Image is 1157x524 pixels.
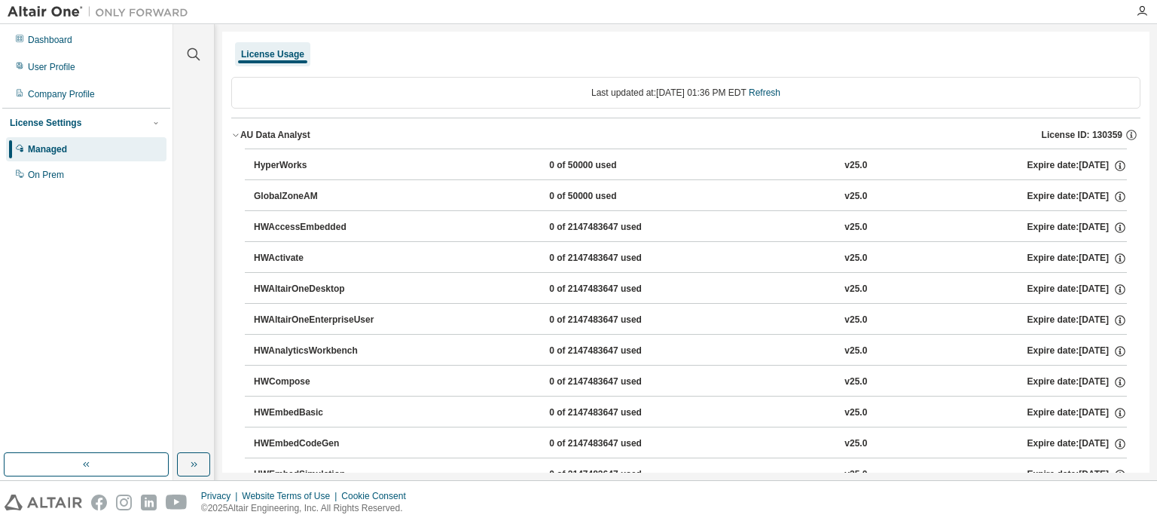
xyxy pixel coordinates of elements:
div: Expire date: [DATE] [1027,437,1127,451]
button: HWEmbedBasic0 of 2147483647 usedv25.0Expire date:[DATE] [254,397,1127,430]
button: HWAccessEmbedded0 of 2147483647 usedv25.0Expire date:[DATE] [254,211,1127,244]
button: HWEmbedCodeGen0 of 2147483647 usedv25.0Expire date:[DATE] [254,427,1127,461]
div: 0 of 2147483647 used [549,375,685,389]
div: Managed [28,143,67,155]
img: Altair One [8,5,196,20]
div: HyperWorks [254,159,389,173]
div: HWAnalyticsWorkbench [254,345,389,358]
div: Expire date: [DATE] [1027,345,1127,358]
div: 0 of 50000 used [549,190,685,204]
div: 0 of 2147483647 used [549,406,685,420]
div: v25.0 [844,252,867,265]
span: License ID: 130359 [1042,129,1122,141]
div: GlobalZoneAM [254,190,389,204]
div: v25.0 [844,221,867,234]
button: GlobalZoneAM0 of 50000 usedv25.0Expire date:[DATE] [254,180,1127,213]
div: Expire date: [DATE] [1027,468,1127,482]
div: v25.0 [844,159,867,173]
div: Expire date: [DATE] [1027,314,1127,327]
div: v25.0 [844,314,867,327]
div: 0 of 2147483647 used [549,437,685,451]
div: HWAccessEmbedded [254,221,389,234]
div: HWEmbedCodeGen [254,437,389,451]
div: On Prem [28,169,64,181]
button: AU Data AnalystLicense ID: 130359 [231,118,1140,152]
div: Dashboard [28,34,72,46]
button: HWAnalyticsWorkbench0 of 2147483647 usedv25.0Expire date:[DATE] [254,335,1127,368]
div: HWEmbedSimulation [254,468,389,482]
div: Cookie Consent [341,490,414,502]
div: HWActivate [254,252,389,265]
div: 0 of 2147483647 used [549,345,685,358]
img: linkedin.svg [141,495,157,510]
div: v25.0 [844,437,867,451]
div: 0 of 2147483647 used [549,221,685,234]
div: Last updated at: [DATE] 01:36 PM EDT [231,77,1140,109]
button: HyperWorks0 of 50000 usedv25.0Expire date:[DATE] [254,149,1127,182]
div: Company Profile [28,88,95,100]
div: 0 of 50000 used [549,159,685,173]
p: © 2025 Altair Engineering, Inc. All Rights Reserved. [201,502,415,515]
div: Expire date: [DATE] [1027,159,1127,173]
div: v25.0 [844,190,867,204]
div: HWAltairOneEnterpriseUser [254,314,389,327]
button: HWActivate0 of 2147483647 usedv25.0Expire date:[DATE] [254,242,1127,275]
button: HWEmbedSimulation0 of 2147483647 usedv25.0Expire date:[DATE] [254,458,1127,492]
div: HWAltairOneDesktop [254,283,389,296]
div: Expire date: [DATE] [1027,375,1127,389]
div: HWEmbedBasic [254,406,389,420]
div: v25.0 [844,375,867,389]
img: instagram.svg [116,495,132,510]
div: 0 of 2147483647 used [549,468,685,482]
div: User Profile [28,61,75,73]
a: Refresh [749,87,780,98]
div: Website Terms of Use [242,490,341,502]
div: v25.0 [844,345,867,358]
button: HWCompose0 of 2147483647 usedv25.0Expire date:[DATE] [254,366,1127,399]
div: HWCompose [254,375,389,389]
div: Expire date: [DATE] [1027,406,1127,420]
button: HWAltairOneEnterpriseUser0 of 2147483647 usedv25.0Expire date:[DATE] [254,304,1127,337]
div: AU Data Analyst [240,129,310,141]
img: facebook.svg [91,495,107,510]
img: altair_logo.svg [5,495,82,510]
div: Expire date: [DATE] [1027,190,1127,204]
div: v25.0 [844,406,867,420]
div: Privacy [201,490,242,502]
div: Expire date: [DATE] [1027,221,1127,234]
div: Expire date: [DATE] [1027,283,1127,296]
div: License Usage [241,48,304,60]
div: 0 of 2147483647 used [549,283,685,296]
div: v25.0 [844,468,867,482]
div: Expire date: [DATE] [1027,252,1127,265]
button: HWAltairOneDesktop0 of 2147483647 usedv25.0Expire date:[DATE] [254,273,1127,306]
img: youtube.svg [166,495,188,510]
div: 0 of 2147483647 used [549,314,685,327]
div: 0 of 2147483647 used [549,252,685,265]
div: License Settings [10,117,81,129]
div: v25.0 [844,283,867,296]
